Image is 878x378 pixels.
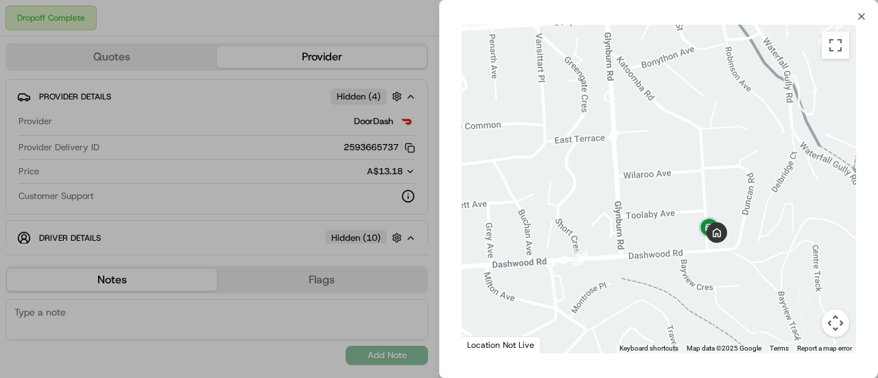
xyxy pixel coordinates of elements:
a: Open this area in Google Maps (opens a new window) [465,335,510,353]
div: 9 [573,250,588,265]
a: Terms [770,344,789,352]
span: Map data ©2025 Google [687,344,761,352]
a: Report a map error [797,344,852,352]
div: Location Not Live [462,336,541,353]
button: Map camera controls [822,309,849,337]
button: Toggle fullscreen view [822,32,849,59]
button: Keyboard shortcuts [619,344,678,353]
img: Google [465,335,510,353]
